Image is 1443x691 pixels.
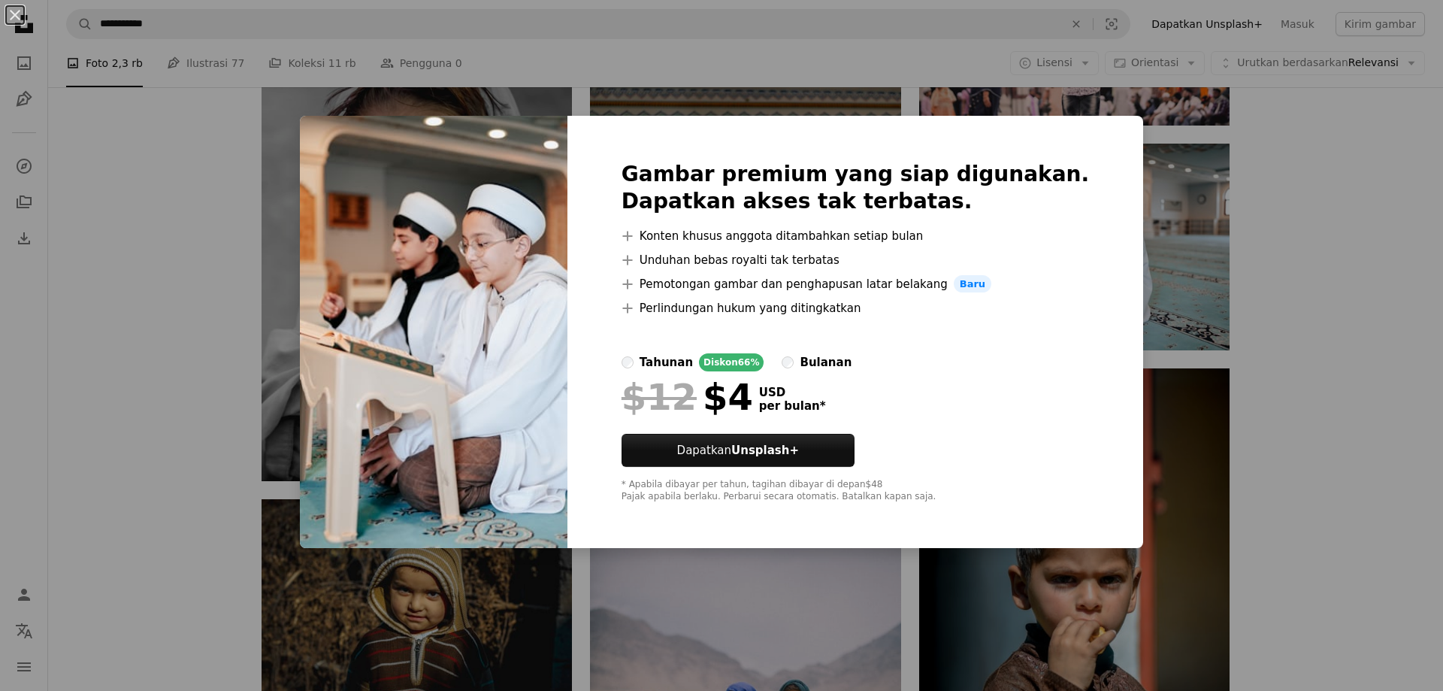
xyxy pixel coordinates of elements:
[699,353,764,371] div: Diskon 66%
[622,251,1089,269] li: Unduhan bebas royalti tak terbatas
[782,356,794,368] input: bulanan
[622,377,753,417] div: $4
[759,399,826,413] span: per bulan *
[622,434,855,467] button: DapatkanUnsplash+
[300,116,567,549] img: premium_photo-1678558578089-63e34a613fc2
[622,275,1089,293] li: Pemotongan gambar dan penghapusan latar belakang
[640,353,693,371] div: tahunan
[622,161,1089,215] h2: Gambar premium yang siap digunakan. Dapatkan akses tak terbatas.
[759,386,826,399] span: USD
[731,444,799,457] strong: Unsplash+
[622,299,1089,317] li: Perlindungan hukum yang ditingkatkan
[622,227,1089,245] li: Konten khusus anggota ditambahkan setiap bulan
[622,356,634,368] input: tahunanDiskon66%
[800,353,852,371] div: bulanan
[622,479,1089,503] div: * Apabila dibayar per tahun, tagihan dibayar di depan $48 Pajak apabila berlaku. Perbarui secara ...
[954,275,991,293] span: Baru
[622,377,697,417] span: $12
